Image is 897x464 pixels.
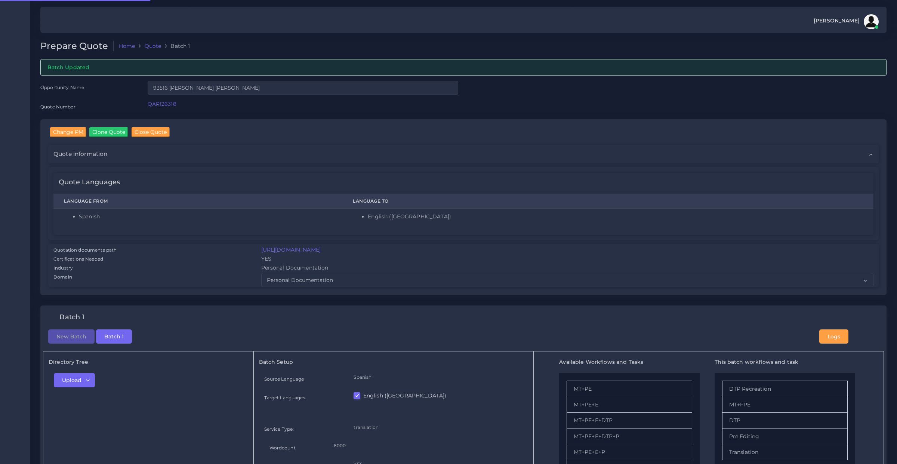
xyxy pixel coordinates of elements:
[53,274,72,280] label: Domain
[161,42,190,50] li: Batch 1
[54,373,95,387] button: Upload
[96,333,132,339] a: Batch 1
[40,59,887,75] div: Batch Updated
[722,428,848,444] li: Pre Editing
[810,14,881,29] a: [PERSON_NAME]avatar
[40,41,114,52] h2: Prepare Quote
[53,256,103,262] label: Certifications Needed
[363,392,447,399] label: English ([GEOGRAPHIC_DATA])
[264,394,305,401] label: Target Languages
[49,359,248,365] h5: Directory Tree
[53,247,117,253] label: Quotation documents path
[256,264,879,273] div: Personal Documentation
[334,442,517,449] p: 6000
[40,104,75,110] label: Quote Number
[256,255,879,264] div: YES
[96,329,132,344] button: Batch 1
[48,333,95,339] a: New Batch
[567,397,692,413] li: MT+PE+E
[48,145,879,163] div: Quote information
[342,194,873,209] th: Language To
[53,194,342,209] th: Language From
[259,359,528,365] h5: Batch Setup
[722,397,848,413] li: MT+FPE
[354,373,523,381] p: Spanish
[261,246,321,253] a: [URL][DOMAIN_NAME]
[567,428,692,444] li: MT+PE+E+DTP+P
[722,381,848,397] li: DTP Recreation
[814,18,860,23] span: [PERSON_NAME]
[145,42,161,50] a: Quote
[50,127,86,137] input: Change PM
[264,426,294,432] label: Service Type:
[53,150,107,158] span: Quote information
[132,127,170,137] input: Close Quote
[89,127,128,137] input: Clone Quote
[567,444,692,460] li: MT+PE+E+P
[567,413,692,428] li: MT+PE+E+DTP
[148,101,176,107] a: QAR126318
[59,313,84,322] h4: Batch 1
[722,444,848,460] li: Translation
[819,329,848,344] button: Logs
[264,376,304,382] label: Source Language
[79,213,332,221] li: Spanish
[567,381,692,397] li: MT+PE
[119,42,135,50] a: Home
[864,14,879,29] img: avatar
[354,423,523,431] p: translation
[269,445,296,451] label: Wordcount
[48,329,95,344] button: New Batch
[368,213,863,221] li: English ([GEOGRAPHIC_DATA])
[40,84,84,90] label: Opportunity Name
[722,413,848,428] li: DTP
[715,359,855,365] h5: This batch workflows and task
[559,359,700,365] h5: Available Workflows and Tasks
[827,333,840,340] span: Logs
[59,178,120,187] h4: Quote Languages
[53,265,73,271] label: Industry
